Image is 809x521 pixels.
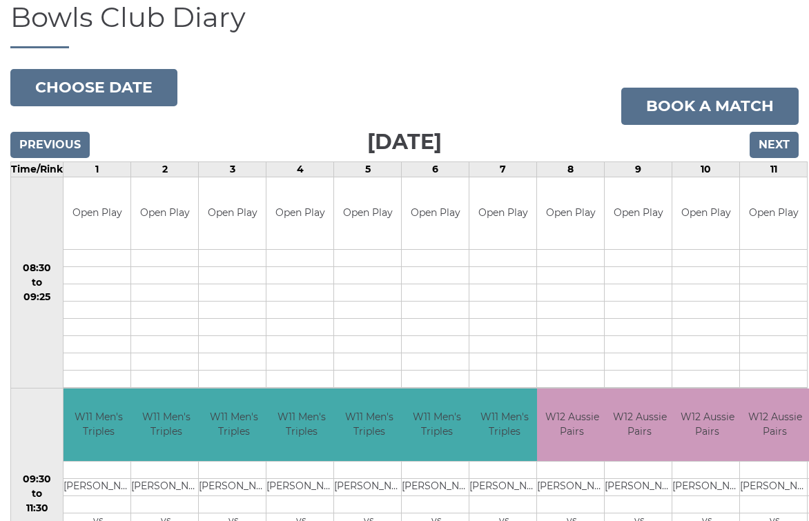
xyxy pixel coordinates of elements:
td: W11 Men's Triples [131,389,201,461]
td: Open Play [199,177,266,250]
input: Next [750,132,799,158]
td: Open Play [537,177,604,250]
td: Open Play [402,177,469,250]
td: 8 [537,161,605,177]
td: [PERSON_NAME] [199,478,269,495]
td: 4 [266,161,334,177]
td: [PERSON_NAME] [469,478,539,495]
td: 10 [672,161,740,177]
td: Open Play [605,177,672,250]
td: [PERSON_NAME] [605,478,674,495]
a: Book a match [621,88,799,125]
td: [PERSON_NAME] [672,478,742,495]
td: W11 Men's Triples [402,389,471,461]
td: 11 [740,161,808,177]
input: Previous [10,132,90,158]
td: [PERSON_NAME] [334,478,404,495]
td: Open Play [672,177,739,250]
button: Choose date [10,69,177,106]
td: W11 Men's Triples [199,389,269,461]
td: W12 Aussie Pairs [672,389,742,461]
h1: Bowls Club Diary [10,2,799,48]
td: Open Play [266,177,333,250]
td: 3 [199,161,266,177]
td: Open Play [334,177,401,250]
td: [PERSON_NAME] [64,478,133,495]
td: W12 Aussie Pairs [605,389,674,461]
td: Open Play [64,177,130,250]
td: Open Play [131,177,198,250]
td: W11 Men's Triples [64,389,133,461]
td: Open Play [740,177,807,250]
td: 2 [131,161,199,177]
td: [PERSON_NAME] [537,478,607,495]
td: W11 Men's Triples [334,389,404,461]
td: 7 [469,161,537,177]
td: 9 [605,161,672,177]
td: Time/Rink [11,161,64,177]
td: W11 Men's Triples [266,389,336,461]
td: [PERSON_NAME] [266,478,336,495]
td: 6 [402,161,469,177]
td: W11 Men's Triples [469,389,539,461]
td: 5 [334,161,402,177]
td: 08:30 to 09:25 [11,177,64,389]
td: W12 Aussie Pairs [537,389,607,461]
td: 1 [64,161,131,177]
td: [PERSON_NAME] [402,478,471,495]
td: Open Play [469,177,536,250]
td: [PERSON_NAME] [131,478,201,495]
